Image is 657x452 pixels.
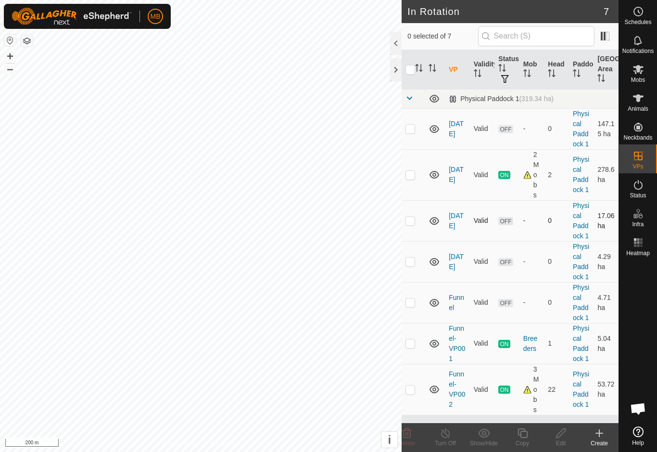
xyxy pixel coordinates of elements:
a: Funnel [449,294,464,311]
button: – [4,63,16,75]
th: Head [544,50,569,90]
td: Valid [470,241,495,282]
a: Physical Paddock 1 [573,370,589,408]
p-sorticon: Activate to sort [498,65,506,73]
a: [DATE] [449,253,464,271]
a: Contact Us [210,439,239,448]
td: 278.6 ha [594,149,619,200]
p-sorticon: Activate to sort [474,71,481,78]
div: Show/Hide [465,439,503,448]
div: 3 Mobs [523,364,541,415]
a: [DATE] [449,166,464,183]
div: 2 Mobs [523,150,541,200]
td: 0 [544,200,569,241]
a: Privacy Policy [163,439,199,448]
span: OFF [498,258,513,266]
div: - [523,297,541,308]
td: Valid [470,149,495,200]
a: [DATE] [449,120,464,138]
div: Breeders [523,334,541,354]
h2: In Rotation [407,6,604,17]
td: 2 [544,149,569,200]
td: Valid [470,282,495,323]
span: OFF [498,125,513,133]
span: Schedules [624,19,651,25]
p-sorticon: Activate to sort [415,65,423,73]
span: i [388,433,391,446]
th: Status [494,50,519,90]
span: OFF [498,217,513,225]
button: Map Layers [21,35,33,47]
a: Physical Paddock 1 [573,284,589,322]
a: Physical Paddock 1 [573,155,589,194]
div: Edit [542,439,580,448]
span: (319.34 ha) [519,95,554,103]
span: Notifications [622,48,654,54]
td: 5.04 ha [594,323,619,364]
td: 4.29 ha [594,241,619,282]
a: [DATE] [449,212,464,230]
td: 17.06 ha [594,200,619,241]
div: - [523,124,541,134]
td: 0 [544,241,569,282]
input: Search (S) [478,26,594,46]
a: Funnel-VP001 [449,324,465,362]
a: Help [619,423,657,450]
th: Mob [519,50,544,90]
div: Open chat [624,394,653,423]
td: Valid [470,200,495,241]
button: i [381,432,397,448]
p-sorticon: Activate to sort [573,71,581,78]
span: Heatmap [626,250,650,256]
td: Valid [470,364,495,415]
span: OFF [498,299,513,307]
td: 147.15 ha [594,108,619,149]
span: Mobs [631,77,645,83]
td: Valid [470,108,495,149]
button: + [4,51,16,62]
span: ON [498,386,510,394]
td: 4.71 ha [594,282,619,323]
td: 0 [544,108,569,149]
span: ON [498,171,510,179]
th: [GEOGRAPHIC_DATA] Area [594,50,619,90]
a: Physical Paddock 1 [573,202,589,240]
td: 53.72 ha [594,364,619,415]
span: MB [151,12,161,22]
div: - [523,257,541,267]
span: Status [630,193,646,198]
p-sorticon: Activate to sort [597,76,605,83]
p-sorticon: Activate to sort [548,71,556,78]
span: Delete [399,440,416,447]
div: Copy [503,439,542,448]
span: Neckbands [623,135,652,141]
span: 0 selected of 7 [407,31,478,41]
div: Turn Off [426,439,465,448]
span: 7 [604,4,609,19]
span: VPs [632,164,643,169]
th: Validity [470,50,495,90]
th: Paddock [569,50,594,90]
td: Valid [470,323,495,364]
a: Physical Paddock 1 [573,324,589,362]
span: Animals [628,106,648,112]
span: Help [632,440,644,446]
p-sorticon: Activate to sort [523,71,531,78]
td: 22 [544,364,569,415]
div: - [523,216,541,226]
span: ON [498,340,510,348]
img: Gallagher Logo [12,8,132,25]
a: Physical Paddock 1 [573,243,589,281]
th: VP [445,50,470,90]
a: Funnel-VP002 [449,370,465,408]
span: Infra [632,221,644,227]
a: Physical Paddock 1 [573,110,589,148]
div: Create [580,439,619,448]
div: Physical Paddock 1 [449,95,554,103]
td: 1 [544,323,569,364]
p-sorticon: Activate to sort [429,65,436,73]
button: Reset Map [4,35,16,46]
td: 0 [544,282,569,323]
